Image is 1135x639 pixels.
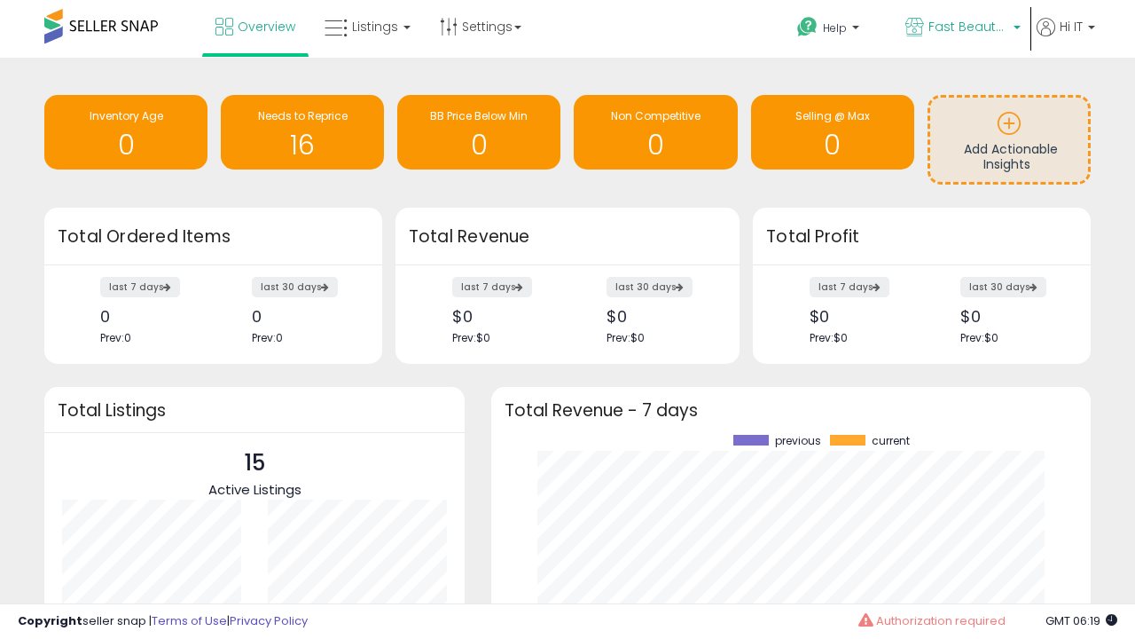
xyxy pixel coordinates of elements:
div: seller snap | | [18,613,308,630]
h3: Total Ordered Items [58,225,369,249]
a: Help [783,3,889,58]
h3: Total Listings [58,404,451,417]
h3: Total Revenue - 7 days [505,404,1077,417]
span: Help [823,20,847,35]
a: Terms of Use [152,612,227,629]
span: Fast Beauty ([GEOGRAPHIC_DATA]) [928,18,1008,35]
h3: Total Profit [766,225,1077,249]
strong: Copyright [18,612,82,629]
span: current [872,435,910,447]
span: Active Listings [208,480,301,499]
h1: 0 [53,130,199,160]
h1: 16 [230,130,375,160]
h3: Total Revenue [409,225,726,249]
a: Non Competitive 0 [574,95,737,170]
a: Add Actionable Insights [930,98,1088,182]
span: Prev: $0 [452,330,490,345]
span: Prev: $0 [607,330,645,345]
h1: 0 [583,130,728,160]
div: $0 [607,307,708,326]
div: 0 [252,307,351,326]
a: Privacy Policy [230,612,308,629]
a: BB Price Below Min 0 [397,95,560,170]
h1: 0 [760,130,905,160]
span: Hi IT [1060,18,1083,35]
a: Inventory Age 0 [44,95,207,170]
span: Prev: $0 [960,330,998,345]
span: BB Price Below Min [430,108,528,123]
i: Get Help [796,16,818,38]
label: last 7 days [100,277,180,297]
a: Selling @ Max 0 [751,95,914,170]
span: Inventory Age [90,108,163,123]
label: last 7 days [810,277,889,297]
a: Hi IT [1037,18,1095,58]
label: last 7 days [452,277,532,297]
div: $0 [810,307,909,326]
label: last 30 days [607,277,693,297]
label: last 30 days [252,277,338,297]
div: $0 [452,307,554,326]
span: 2025-08-14 06:19 GMT [1045,612,1117,629]
span: Overview [238,18,295,35]
span: Non Competitive [611,108,701,123]
div: $0 [960,307,1060,326]
span: Prev: 0 [100,330,131,345]
span: Prev: 0 [252,330,283,345]
a: Needs to Reprice 16 [221,95,384,170]
span: Add Actionable Insights [964,140,1058,174]
label: last 30 days [960,277,1046,297]
span: Prev: $0 [810,330,848,345]
h1: 0 [406,130,552,160]
div: 0 [100,307,200,326]
span: Listings [352,18,398,35]
span: Selling @ Max [795,108,870,123]
p: 15 [208,446,301,480]
span: Needs to Reprice [258,108,348,123]
span: previous [775,435,821,447]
